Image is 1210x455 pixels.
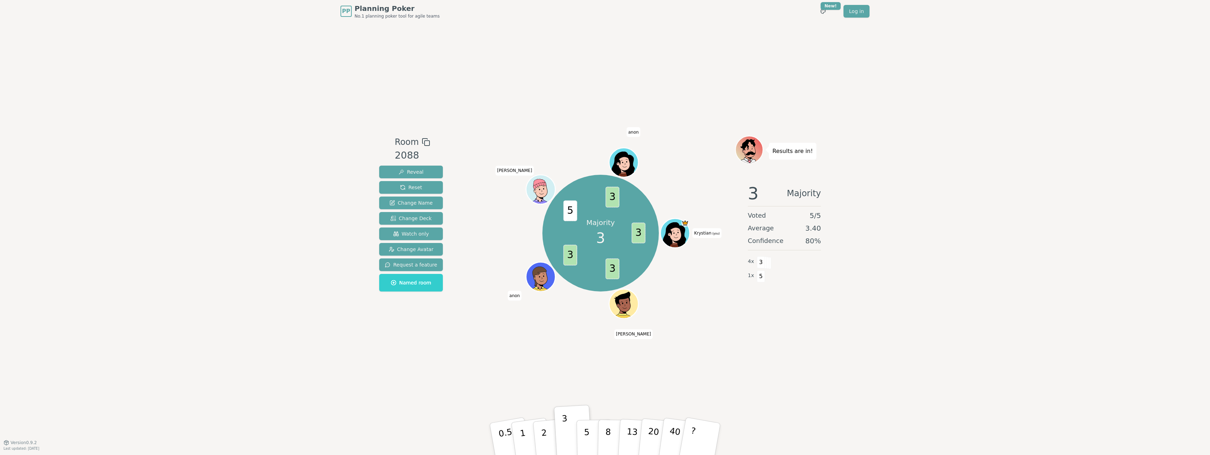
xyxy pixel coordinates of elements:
span: 3 [596,227,605,249]
span: 3 [757,256,765,268]
span: 3 [563,245,577,266]
span: Room [395,136,419,148]
span: 3 [605,259,619,280]
span: (you) [712,232,720,235]
span: Request a feature [385,261,437,268]
span: 3.40 [805,223,821,233]
span: Click to change your name [626,127,641,137]
button: New! [817,5,829,18]
span: Watch only [393,230,429,237]
span: Majority [787,185,821,202]
span: PP [342,7,350,15]
button: Reveal [379,166,443,178]
span: 80 % [805,236,821,246]
span: Change Deck [390,215,432,222]
a: Log in [843,5,870,18]
span: 5 [757,270,765,282]
button: Change Avatar [379,243,443,256]
span: 3 [605,187,619,207]
button: Named room [379,274,443,291]
div: 2088 [395,148,430,163]
span: 3 [631,223,645,244]
span: Named room [391,279,431,286]
span: 5 [563,200,577,221]
div: New! [821,2,841,10]
span: Confidence [748,236,783,246]
span: 5 / 5 [810,211,821,220]
button: Watch only [379,227,443,240]
button: Reset [379,181,443,194]
button: Version0.9.2 [4,440,37,446]
span: Planning Poker [355,4,440,13]
span: Reveal [399,168,423,175]
p: 3 [562,414,569,452]
p: Results are in! [772,146,813,156]
button: Click to change your avatar [661,219,689,247]
span: 3 [748,185,759,202]
span: Krystian is the host [681,219,689,227]
p: Majority [586,218,615,227]
span: Click to change your name [508,290,522,300]
span: Change Avatar [389,246,434,253]
span: Reset [400,184,422,191]
span: 1 x [748,272,754,280]
span: 4 x [748,258,754,265]
span: Version 0.9.2 [11,440,37,446]
button: Change Deck [379,212,443,225]
button: Request a feature [379,258,443,271]
span: Click to change your name [614,329,653,339]
span: Average [748,223,774,233]
a: PPPlanning PokerNo.1 planning poker tool for agile teams [340,4,440,19]
span: Last updated: [DATE] [4,447,39,450]
span: Click to change your name [692,228,721,238]
span: No.1 planning poker tool for agile teams [355,13,440,19]
span: Click to change your name [495,166,534,175]
span: Voted [748,211,766,220]
button: Change Name [379,197,443,209]
span: Change Name [389,199,433,206]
